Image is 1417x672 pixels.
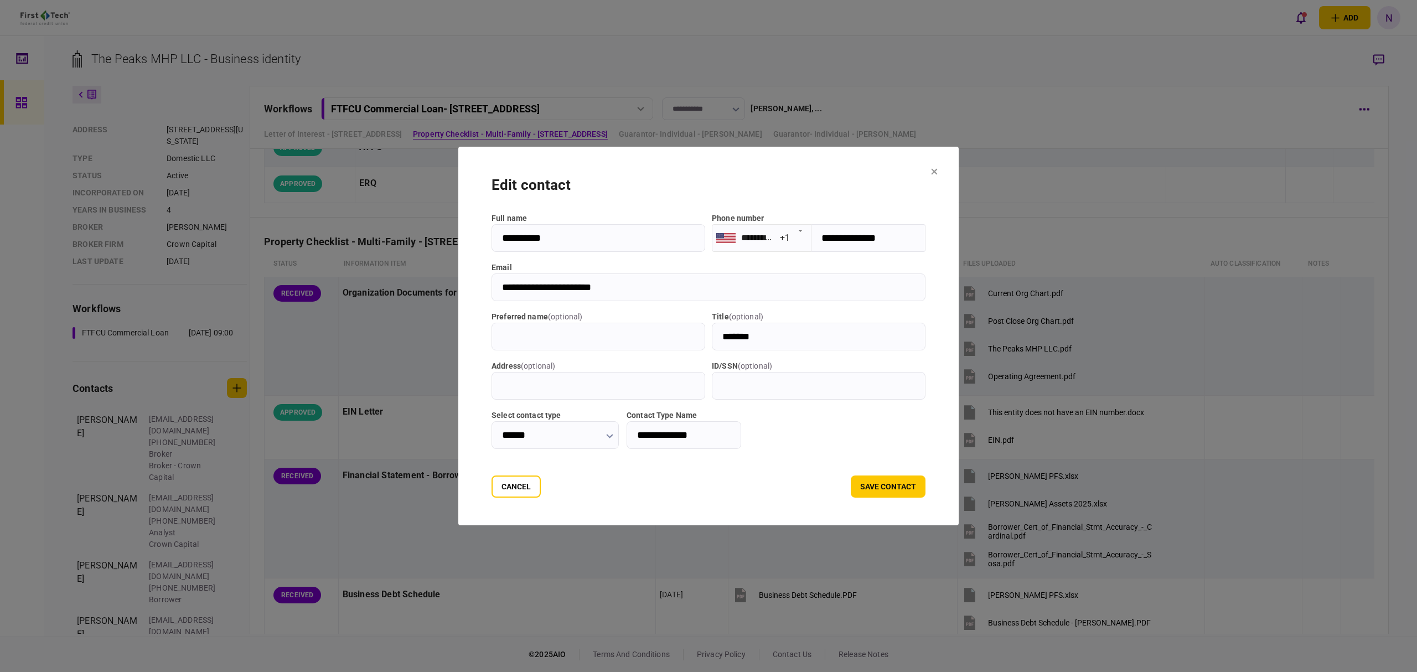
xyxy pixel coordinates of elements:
[492,323,705,350] input: Preferred name
[712,311,925,323] label: title
[793,223,808,238] button: Open
[780,231,790,244] div: +1
[492,174,925,196] div: edit contact
[548,312,582,321] span: ( optional )
[492,372,705,400] input: address
[521,361,555,370] span: ( optional )
[627,421,741,449] input: Contact Type Name
[712,372,925,400] input: ID/SSN
[492,262,925,273] label: email
[492,311,705,323] label: Preferred name
[492,213,705,224] label: full name
[712,323,925,350] input: title
[492,273,925,301] input: email
[492,421,619,449] input: Select contact type
[712,214,764,223] label: Phone number
[492,475,541,498] button: Cancel
[716,233,736,243] img: us
[729,312,763,321] span: ( optional )
[738,361,772,370] span: ( optional )
[492,410,619,421] label: Select contact type
[492,224,705,252] input: full name
[627,410,741,421] label: Contact Type Name
[492,360,705,372] label: address
[712,360,925,372] label: ID/SSN
[851,475,925,498] button: save contact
